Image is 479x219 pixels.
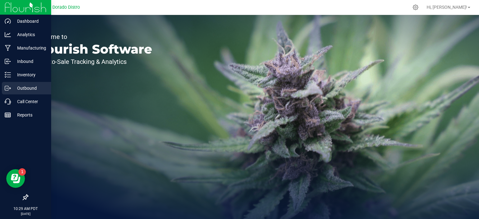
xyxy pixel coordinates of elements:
[5,45,11,51] inline-svg: Manufacturing
[5,112,11,118] inline-svg: Reports
[5,72,11,78] inline-svg: Inventory
[3,206,48,212] p: 10:29 AM PDT
[11,98,48,105] p: Call Center
[11,111,48,119] p: Reports
[3,212,48,216] p: [DATE]
[5,31,11,38] inline-svg: Analytics
[11,17,48,25] p: Dashboard
[34,34,152,40] p: Welcome to
[34,43,152,55] p: Flourish Software
[5,85,11,91] inline-svg: Outbound
[11,44,48,52] p: Manufacturing
[11,71,48,79] p: Inventory
[427,5,467,10] span: Hi, [PERSON_NAME]!
[5,58,11,64] inline-svg: Inbound
[47,5,80,10] span: El Dorado Distro
[5,18,11,24] inline-svg: Dashboard
[34,59,152,65] p: Seed-to-Sale Tracking & Analytics
[11,84,48,92] p: Outbound
[412,4,419,10] div: Manage settings
[11,31,48,38] p: Analytics
[6,169,25,188] iframe: Resource center
[5,98,11,105] inline-svg: Call Center
[18,168,26,176] iframe: Resource center unread badge
[11,58,48,65] p: Inbound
